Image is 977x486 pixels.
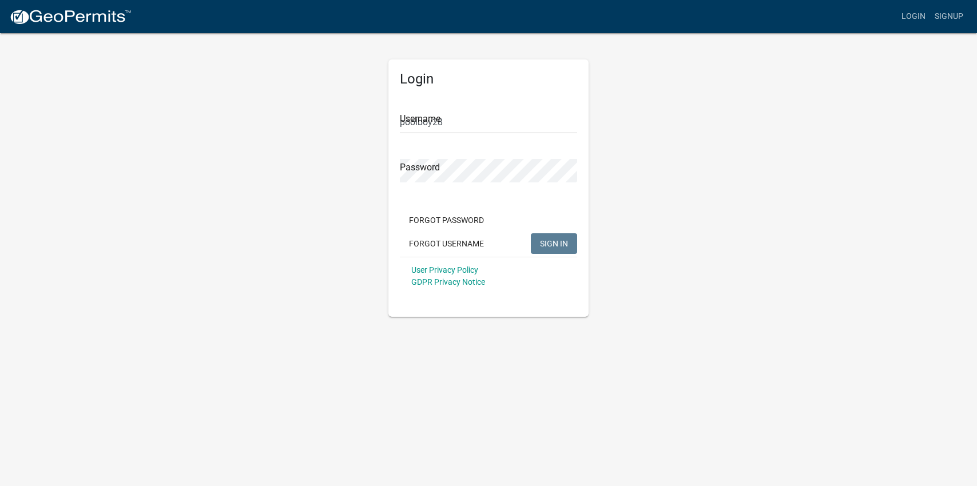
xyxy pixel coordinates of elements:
a: User Privacy Policy [411,265,478,274]
a: Login [897,6,930,27]
button: SIGN IN [531,233,577,254]
a: GDPR Privacy Notice [411,277,485,286]
button: Forgot Username [400,233,493,254]
a: Signup [930,6,968,27]
h5: Login [400,71,577,87]
span: SIGN IN [540,238,568,248]
button: Forgot Password [400,210,493,230]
